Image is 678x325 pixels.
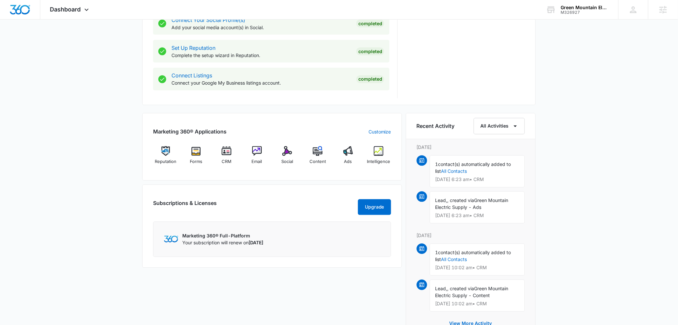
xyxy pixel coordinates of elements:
span: 1 [435,250,438,255]
a: Content [305,146,330,170]
a: Social [275,146,300,170]
p: Complete the setup wizard in Reputation. [171,52,351,59]
img: Marketing 360 Logo [164,236,178,243]
span: contact(s) automatically added to list [435,250,511,262]
p: [DATE] 10:02 am • CRM [435,302,519,306]
a: Email [244,146,269,170]
button: All Activities [474,118,525,134]
button: Upgrade [358,199,391,215]
a: All Contacts [441,169,467,174]
span: Ads [344,159,352,165]
span: Forms [190,159,202,165]
span: CRM [222,159,231,165]
p: Add your social media account(s) in Social. [171,24,351,31]
span: contact(s) automatically added to list [435,162,511,174]
span: , created via [448,198,474,203]
h2: Marketing 360® Applications [153,128,227,136]
p: Connect your Google My Business listings account. [171,80,351,87]
p: [DATE] 10:02 am • CRM [435,266,519,270]
p: [DATE] [417,232,525,239]
a: Connect Your Social Profile(s) [171,17,245,23]
p: [DATE] 6:23 am • CRM [435,177,519,182]
p: Marketing 360® Full-Platform [182,233,263,239]
a: CRM [214,146,239,170]
h6: Recent Activity [417,122,455,130]
div: Completed [356,48,384,55]
a: Customize [369,129,391,135]
a: Ads [336,146,361,170]
div: account id [561,10,609,15]
span: Lead, [435,198,448,203]
a: All Contacts [441,257,467,262]
span: Social [281,159,293,165]
h2: Subscriptions & Licenses [153,199,217,213]
span: Content [309,159,326,165]
a: Intelligence [366,146,391,170]
a: Connect Listings [171,72,212,79]
div: account name [561,5,609,10]
span: Reputation [155,159,176,165]
p: [DATE] 6:23 am • CRM [435,213,519,218]
a: Forms [184,146,209,170]
span: [DATE] [249,240,263,246]
span: , created via [448,286,474,292]
span: Email [252,159,262,165]
div: Completed [356,20,384,28]
div: Completed [356,75,384,83]
span: Intelligence [367,159,390,165]
span: 1 [435,162,438,167]
a: Set Up Reputation [171,45,215,51]
a: Reputation [153,146,178,170]
span: Lead, [435,286,448,292]
p: [DATE] [417,144,525,151]
p: Your subscription will renew on [182,239,263,246]
span: Dashboard [50,6,81,13]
